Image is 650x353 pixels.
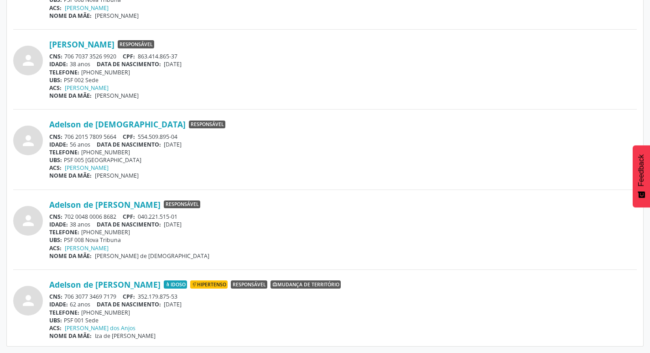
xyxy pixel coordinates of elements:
span: IDADE: [49,141,68,148]
button: Feedback - Mostrar pesquisa [633,145,650,207]
span: [PERSON_NAME] [95,12,139,20]
span: DATA DE NASCIMENTO: [97,60,161,68]
span: NOME DA MÃE: [49,172,92,179]
span: [PERSON_NAME] [95,92,139,100]
span: ACS: [49,324,62,332]
span: 554.509.895-04 [138,133,177,141]
span: [DATE] [164,60,182,68]
span: 352.179.875-53 [138,293,177,300]
span: NOME DA MÃE: [49,92,92,100]
a: [PERSON_NAME] [65,84,109,92]
span: UBS: [49,156,62,164]
span: [DATE] [164,141,182,148]
span: CNS: [49,133,62,141]
div: 56 anos [49,141,637,148]
span: IDADE: [49,300,68,308]
a: Adelson de [DEMOGRAPHIC_DATA] [49,119,186,129]
a: [PERSON_NAME] dos Anjos [65,324,135,332]
span: TELEFONE: [49,309,79,316]
i: person [20,212,36,229]
div: 62 anos [49,300,637,308]
span: CPF: [123,133,135,141]
span: [PERSON_NAME] de [DEMOGRAPHIC_DATA] [95,252,209,260]
span: IDADE: [49,60,68,68]
span: Responsável [118,40,154,48]
span: [DATE] [164,221,182,228]
div: [PHONE_NUMBER] [49,309,637,316]
span: CNS: [49,293,62,300]
span: TELEFONE: [49,148,79,156]
span: DATA DE NASCIMENTO: [97,221,161,228]
span: 040.221.515-01 [138,213,177,221]
span: UBS: [49,316,62,324]
span: ACS: [49,164,62,172]
div: [PHONE_NUMBER] [49,148,637,156]
div: 706 3077 3469 7179 [49,293,637,300]
span: [PERSON_NAME] [95,172,139,179]
div: PSF 005 [GEOGRAPHIC_DATA] [49,156,637,164]
a: [PERSON_NAME] [65,244,109,252]
a: [PERSON_NAME] [65,164,109,172]
span: CNS: [49,213,62,221]
span: CNS: [49,53,62,60]
a: Adelson de [PERSON_NAME] [49,200,161,210]
span: IDADE: [49,221,68,228]
span: Idoso [164,280,187,289]
div: 38 anos [49,60,637,68]
a: [PERSON_NAME] [65,4,109,12]
span: NOME DA MÃE: [49,332,92,340]
span: 863.414.865-37 [138,53,177,60]
span: CPF: [123,213,135,221]
span: Feedback [637,154,645,186]
span: DATA DE NASCIMENTO: [97,300,161,308]
i: person [20,132,36,149]
span: UBS: [49,236,62,244]
span: Responsável [189,121,225,129]
div: 702 0048 0006 8682 [49,213,637,221]
div: [PHONE_NUMBER] [49,228,637,236]
span: ACS: [49,4,62,12]
span: CPF: [123,53,135,60]
i: person [20,52,36,68]
span: NOME DA MÃE: [49,12,92,20]
span: TELEFONE: [49,228,79,236]
a: Adelson de [PERSON_NAME] [49,279,161,290]
span: ACS: [49,244,62,252]
div: 706 7037 3526 9920 [49,53,637,60]
span: Responsável [231,280,267,289]
div: PSF 001 Sede [49,316,637,324]
span: CPF: [123,293,135,300]
span: DATA DE NASCIMENTO: [97,141,161,148]
div: PSF 008 Nova Tribuna [49,236,637,244]
span: Responsável [164,200,200,209]
i: person [20,292,36,309]
span: Hipertenso [190,280,228,289]
div: 706 2015 7809 5664 [49,133,637,141]
div: PSF 002 Sede [49,76,637,84]
span: NOME DA MÃE: [49,252,92,260]
span: ACS: [49,84,62,92]
a: [PERSON_NAME] [49,39,114,49]
div: [PHONE_NUMBER] [49,68,637,76]
span: Mudança de território [270,280,341,289]
div: 38 anos [49,221,637,228]
span: UBS: [49,76,62,84]
span: [DATE] [164,300,182,308]
span: TELEFONE: [49,68,79,76]
span: Iza de [PERSON_NAME] [95,332,156,340]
